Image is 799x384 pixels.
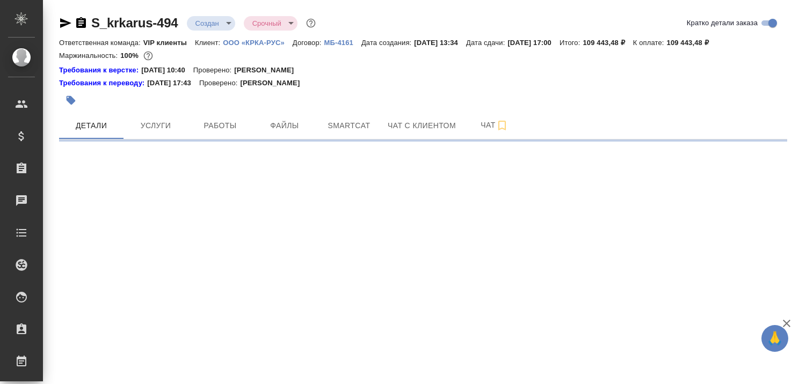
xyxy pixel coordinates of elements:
[199,78,241,88] p: Проверено:
[414,39,466,47] p: [DATE] 13:34
[507,39,560,47] p: [DATE] 17:00
[141,49,155,63] button: 0.00 RUB;
[193,65,235,76] p: Проверено:
[59,17,72,29] button: Скопировать ссылку для ЯМессенджера
[147,78,199,88] p: [DATE] 17:43
[324,38,361,47] a: МБ-4161
[59,65,141,76] div: Нажми, чтобы открыть папку с инструкцией
[361,39,414,47] p: Дата создания:
[141,65,193,76] p: [DATE] 10:40
[496,119,509,132] svg: Подписаться
[469,119,520,132] span: Чат
[324,39,361,47] p: МБ-4161
[249,19,285,28] button: Срочный
[143,39,195,47] p: VIP клиенты
[766,327,784,350] span: 🙏
[223,38,293,47] a: ООО «КРКА-РУС»
[223,39,293,47] p: ООО «КРКА-РУС»
[120,51,141,60] p: 100%
[466,39,507,47] p: Дата сдачи:
[583,39,633,47] p: 109 443,48 ₽
[761,325,788,352] button: 🙏
[59,88,83,112] button: Добавить тэг
[234,65,302,76] p: [PERSON_NAME]
[59,78,147,88] div: Нажми, чтобы открыть папку с инструкцией
[244,16,297,31] div: Создан
[66,119,117,132] span: Детали
[194,119,246,132] span: Работы
[388,119,456,132] span: Чат с клиентом
[293,39,324,47] p: Договор:
[259,119,310,132] span: Файлы
[59,78,147,88] a: Требования к переводу:
[195,39,223,47] p: Клиент:
[59,51,120,60] p: Маржинальность:
[192,19,222,28] button: Создан
[667,39,717,47] p: 109 443,48 ₽
[187,16,235,31] div: Создан
[130,119,181,132] span: Услуги
[304,16,318,30] button: Доп статусы указывают на важность/срочность заказа
[75,17,88,29] button: Скопировать ссылку
[59,39,143,47] p: Ответственная команда:
[687,18,758,28] span: Кратко детали заказа
[91,16,178,30] a: S_krkarus-494
[560,39,583,47] p: Итого:
[323,119,375,132] span: Smartcat
[240,78,308,88] p: [PERSON_NAME]
[59,65,141,76] a: Требования к верстке:
[633,39,667,47] p: К оплате:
